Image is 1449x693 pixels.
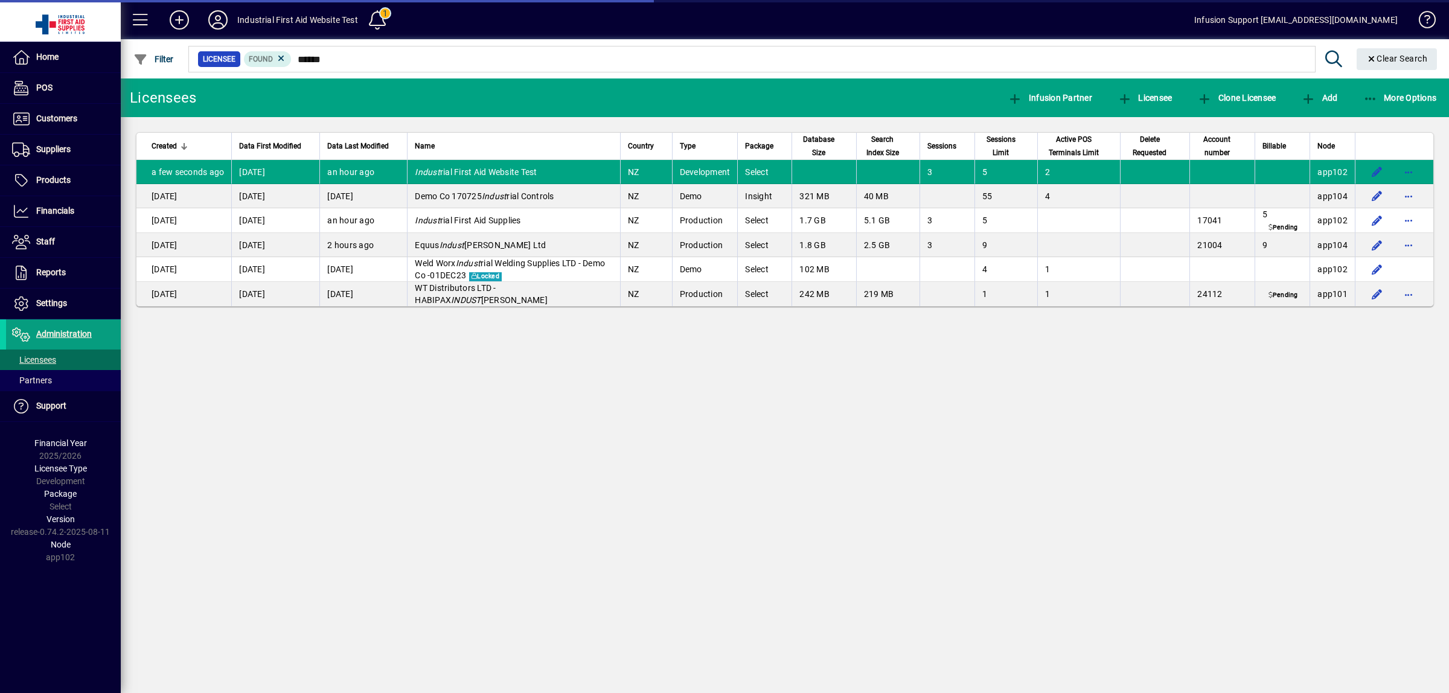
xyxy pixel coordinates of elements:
[1317,139,1348,153] div: Node
[6,165,121,196] a: Products
[1317,216,1348,225] span: app102.prod.infusionbusinesssoftware.com
[237,10,358,30] div: Industrial First Aid Website Test
[12,355,56,365] span: Licensees
[1317,167,1348,177] span: app102.prod.infusionbusinesssoftware.com
[6,370,121,391] a: Partners
[974,282,1037,306] td: 1
[737,160,792,184] td: Select
[469,272,502,282] span: Locked
[199,9,237,31] button: Profile
[1367,235,1387,255] button: Edit
[415,139,612,153] div: Name
[1399,235,1418,255] button: More options
[415,240,546,250] span: Equus [PERSON_NAME] Ltd
[152,139,177,153] span: Created
[6,73,121,103] a: POS
[856,184,920,208] td: 40 MB
[1194,10,1398,30] div: Infusion Support [EMAIL_ADDRESS][DOMAIN_NAME]
[1045,133,1102,159] span: Active POS Terminals Limit
[672,160,738,184] td: Development
[1037,282,1120,306] td: 1
[982,133,1019,159] span: Sessions Limit
[231,208,319,233] td: [DATE]
[974,233,1037,257] td: 9
[792,282,856,306] td: 242 MB
[231,160,319,184] td: [DATE]
[231,184,319,208] td: [DATE]
[6,104,121,134] a: Customers
[6,258,121,288] a: Reports
[737,208,792,233] td: Select
[1008,93,1092,103] span: Infusion Partner
[451,295,481,305] em: INDUST
[152,139,224,153] div: Created
[1399,187,1418,206] button: More options
[628,139,665,153] div: Country
[1128,133,1171,159] span: Delete Requested
[1194,87,1279,109] button: Clone Licensee
[319,282,407,306] td: [DATE]
[1197,93,1276,103] span: Clone Licensee
[36,83,53,92] span: POS
[249,55,273,63] span: Found
[1005,87,1095,109] button: Infusion Partner
[34,464,87,473] span: Licensee Type
[319,184,407,208] td: [DATE]
[974,160,1037,184] td: 5
[927,139,967,153] div: Sessions
[1367,162,1387,182] button: Edit
[620,160,672,184] td: NZ
[51,540,71,549] span: Node
[737,282,792,306] td: Select
[1366,54,1428,63] span: Clear Search
[482,191,507,201] em: Indust
[628,139,654,153] span: Country
[864,133,912,159] div: Search Index Size
[620,208,672,233] td: NZ
[1399,162,1418,182] button: More options
[136,208,231,233] td: [DATE]
[1265,291,1300,301] span: Pending
[1317,240,1348,250] span: app104.prod.infusionbusinesssoftware.com
[927,139,956,153] span: Sessions
[36,144,71,154] span: Suppliers
[36,401,66,410] span: Support
[415,191,554,201] span: Demo Co 170725 rial Controls
[920,208,974,233] td: 3
[231,233,319,257] td: [DATE]
[1357,48,1438,70] button: Clear
[792,233,856,257] td: 1.8 GB
[36,329,92,339] span: Administration
[46,514,75,524] span: Version
[36,298,67,308] span: Settings
[6,391,121,421] a: Support
[6,227,121,257] a: Staff
[136,282,231,306] td: [DATE]
[1037,160,1120,184] td: 2
[319,233,407,257] td: 2 hours ago
[920,160,974,184] td: 3
[1045,133,1113,159] div: Active POS Terminals Limit
[737,184,792,208] td: Insight
[1189,282,1255,306] td: 24112
[36,237,55,246] span: Staff
[1317,191,1348,201] span: app104.prod.infusionbusinesssoftware.com
[203,53,235,65] span: Licensee
[160,9,199,31] button: Add
[974,184,1037,208] td: 55
[856,282,920,306] td: 219 MB
[1262,139,1286,153] span: Billable
[327,139,400,153] div: Data Last Modified
[680,139,696,153] span: Type
[672,208,738,233] td: Production
[130,48,177,70] button: Filter
[745,139,773,153] span: Package
[1128,133,1182,159] div: Delete Requested
[1262,139,1302,153] div: Billable
[415,258,605,280] span: Weld Worx rial Welding Supplies LTD - Demo Co -01DEC23
[6,196,121,226] a: Financials
[319,257,407,282] td: [DATE]
[1255,233,1310,257] td: 9
[12,375,52,385] span: Partners
[856,233,920,257] td: 2.5 GB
